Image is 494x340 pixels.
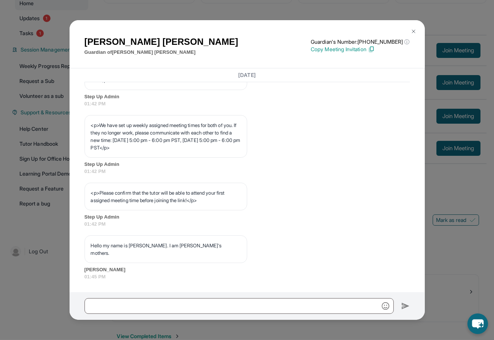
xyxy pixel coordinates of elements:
[91,121,241,151] p: <p>We have set up weekly assigned meeting times for both of you. If they no longer work, please c...
[85,220,410,228] span: 01:42 PM
[404,38,409,46] span: ⓘ
[401,302,410,310] img: Send icon
[85,213,410,221] span: Step Up Admin
[85,49,238,56] p: Guardian of [PERSON_NAME] [PERSON_NAME]
[85,168,410,175] span: 01:42 PM
[85,161,410,168] span: Step Up Admin
[85,266,410,273] span: [PERSON_NAME]
[85,35,238,49] h1: [PERSON_NAME] [PERSON_NAME]
[382,302,389,310] img: Emoji
[85,100,410,108] span: 01:42 PM
[91,242,241,257] p: Hello my name is [PERSON_NAME]. I am [PERSON_NAME]'s mothers.
[311,38,409,46] p: Guardian's Number: [PHONE_NUMBER]
[85,71,410,79] h3: [DATE]
[368,46,375,53] img: Copy Icon
[85,93,410,101] span: Step Up Admin
[411,28,417,34] img: Close Icon
[311,46,409,53] p: Copy Meeting Invitation
[85,273,410,281] span: 01:45 PM
[91,189,241,204] p: <p>Please confirm that the tutor will be able to attend your first assigned meeting time before j...
[467,313,488,334] button: chat-button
